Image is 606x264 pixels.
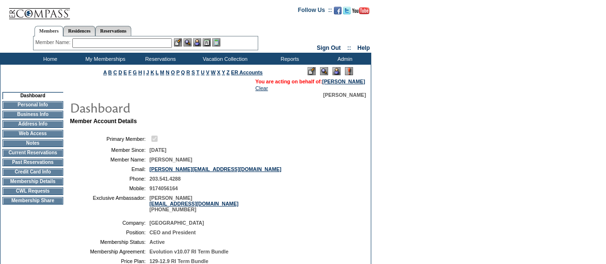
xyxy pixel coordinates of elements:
img: View [183,38,192,46]
td: Dashboard [2,92,63,99]
td: Exclusive Ambassador: [74,195,146,212]
a: Z [227,69,230,75]
a: A [103,69,107,75]
span: [DATE] [149,147,166,153]
a: I [143,69,145,75]
a: G [133,69,137,75]
td: Address Info [2,120,63,128]
a: Become our fan on Facebook [334,10,342,15]
td: Current Reservations [2,149,63,157]
td: My Memberships [77,53,132,65]
a: ER Accounts [231,69,263,75]
a: B [108,69,112,75]
a: Q [181,69,185,75]
td: Primary Member: [74,134,146,143]
a: W [211,69,216,75]
a: Members [34,26,64,36]
img: Edit Mode [308,67,316,75]
td: Membership Status: [74,239,146,245]
a: D [118,69,122,75]
a: [EMAIL_ADDRESS][DOMAIN_NAME] [149,201,239,207]
a: [PERSON_NAME] [322,79,365,84]
span: 129-12.9 RI Term Bundle [149,258,208,264]
td: Business Info [2,111,63,118]
span: [GEOGRAPHIC_DATA] [149,220,204,226]
td: Membership Share [2,197,63,205]
a: E [124,69,127,75]
a: Reservations [95,26,131,36]
img: Impersonate [193,38,201,46]
td: Credit Card Info [2,168,63,176]
a: C [113,69,117,75]
div: Member Name: [35,38,72,46]
a: U [201,69,205,75]
img: Impersonate [332,67,341,75]
td: Membership Details [2,178,63,185]
td: Mobile: [74,185,146,191]
td: Membership Agreement: [74,249,146,254]
td: CWL Requests [2,187,63,195]
span: Evolution v10.07 RI Term Bundle [149,249,229,254]
a: Subscribe to our YouTube Channel [352,10,369,15]
a: J [146,69,149,75]
td: Phone: [74,176,146,182]
td: Admin [316,53,371,65]
a: H [138,69,142,75]
a: Residences [63,26,95,36]
a: Sign Out [317,45,341,51]
span: [PERSON_NAME] [323,92,366,98]
a: Help [357,45,370,51]
img: Reservations [203,38,211,46]
b: Member Account Details [70,118,137,125]
img: pgTtlDashboard.gif [69,98,261,117]
span: 203.541.4288 [149,176,181,182]
a: Follow us on Twitter [343,10,351,15]
td: Personal Info [2,101,63,109]
td: Past Reservations [2,159,63,166]
span: CEO and President [149,230,196,235]
a: R [186,69,190,75]
img: b_edit.gif [174,38,182,46]
td: Company: [74,220,146,226]
span: :: [347,45,351,51]
a: N [166,69,170,75]
td: Home [22,53,77,65]
a: T [196,69,200,75]
a: K [150,69,154,75]
img: Log Concern/Member Elevation [345,67,353,75]
span: [PERSON_NAME] [149,157,192,162]
td: Reports [261,53,316,65]
img: Follow us on Twitter [343,7,351,14]
img: b_calculator.gif [212,38,220,46]
td: Member Name: [74,157,146,162]
td: Vacation Collection [187,53,261,65]
a: X [217,69,220,75]
a: L [156,69,159,75]
td: Member Since: [74,147,146,153]
td: Email: [74,166,146,172]
span: [PERSON_NAME] [PHONE_NUMBER] [149,195,239,212]
td: Notes [2,139,63,147]
img: View Mode [320,67,328,75]
a: S [192,69,195,75]
span: 9174056164 [149,185,178,191]
td: Price Plan: [74,258,146,264]
td: Follow Us :: [298,6,332,17]
a: V [206,69,209,75]
a: Y [222,69,225,75]
a: [PERSON_NAME][EMAIL_ADDRESS][DOMAIN_NAME] [149,166,281,172]
a: O [171,69,175,75]
td: Position: [74,230,146,235]
a: F [128,69,132,75]
img: Become our fan on Facebook [334,7,342,14]
span: You are acting on behalf of: [255,79,365,84]
td: Reservations [132,53,187,65]
a: Clear [255,85,268,91]
span: Active [149,239,165,245]
img: Subscribe to our YouTube Channel [352,7,369,14]
a: P [176,69,180,75]
a: M [160,69,164,75]
td: Web Access [2,130,63,138]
